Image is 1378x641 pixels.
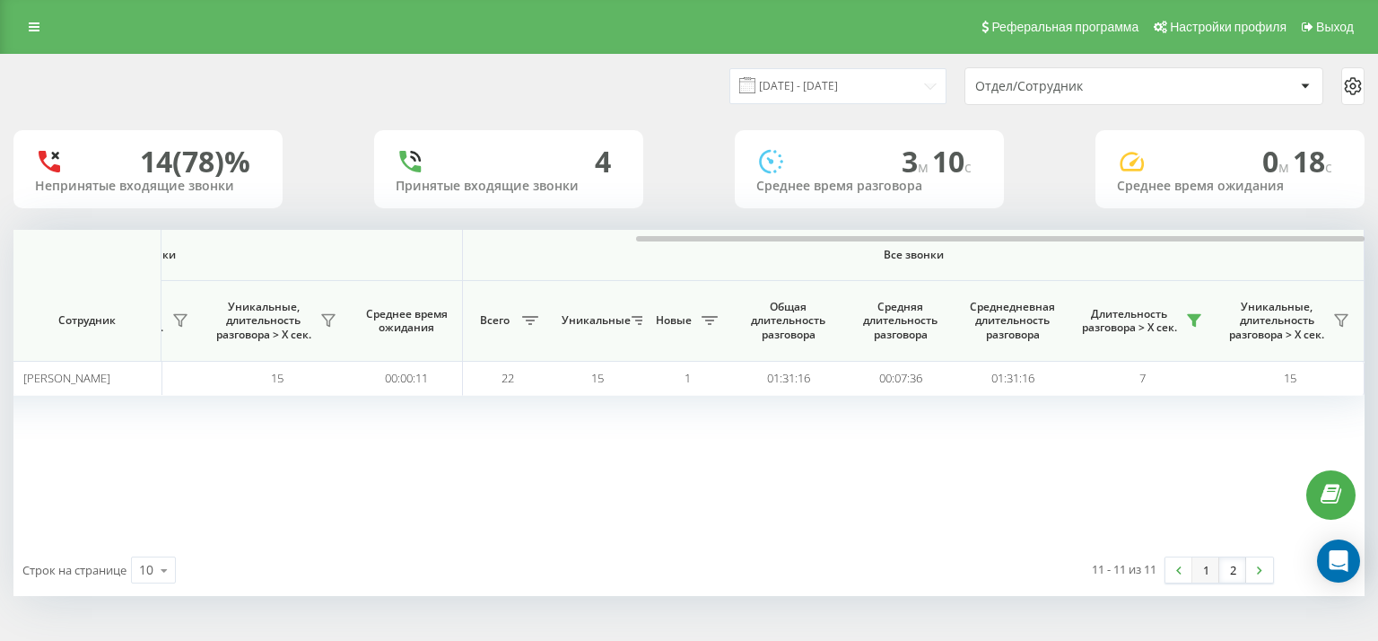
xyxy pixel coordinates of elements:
[472,313,517,328] span: Всего
[22,562,126,578] span: Строк на странице
[844,361,956,396] td: 00:07:36
[1092,560,1156,578] div: 11 - 11 из 11
[1316,20,1354,34] span: Выход
[1317,540,1360,583] div: Open Intercom Messenger
[651,313,696,328] span: Новые
[970,300,1055,342] span: Среднедневная длительность разговора
[1225,300,1328,342] span: Уникальные, длительность разговора > Х сек.
[562,313,626,328] span: Уникальные
[140,145,250,179] div: 14 (78)%
[35,179,261,194] div: Непринятые входящие звонки
[858,300,943,342] span: Средняя длительность разговора
[975,79,1190,94] div: Отдел/Сотрудник
[1325,157,1332,177] span: c
[918,157,932,177] span: м
[1293,142,1332,180] span: 18
[364,307,449,335] span: Среднее время ожидания
[685,370,691,386] span: 1
[1117,179,1343,194] div: Среднее время ожидания
[351,361,463,396] td: 00:00:11
[991,20,1138,34] span: Реферальная программа
[212,300,315,342] span: Уникальные, длительность разговора > Х сек.
[746,300,831,342] span: Общая длительность разговора
[23,370,110,386] span: [PERSON_NAME]
[1262,142,1293,180] span: 0
[271,370,283,386] span: 15
[396,179,622,194] div: Принятые входящие звонки
[932,142,972,180] span: 10
[964,157,972,177] span: c
[29,313,145,328] span: Сотрудник
[1192,558,1219,583] a: 1
[516,248,1311,262] span: Все звонки
[1219,558,1246,583] a: 2
[1170,20,1286,34] span: Настройки профиля
[1278,157,1293,177] span: м
[1139,370,1146,386] span: 7
[139,561,153,579] div: 10
[1284,370,1296,386] span: 15
[591,370,604,386] span: 15
[1077,307,1181,335] span: Длительность разговора > Х сек.
[732,361,844,396] td: 01:31:16
[756,179,982,194] div: Среднее время разговора
[595,145,611,179] div: 4
[501,370,514,386] span: 22
[902,142,932,180] span: 3
[956,361,1068,396] td: 01:31:16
